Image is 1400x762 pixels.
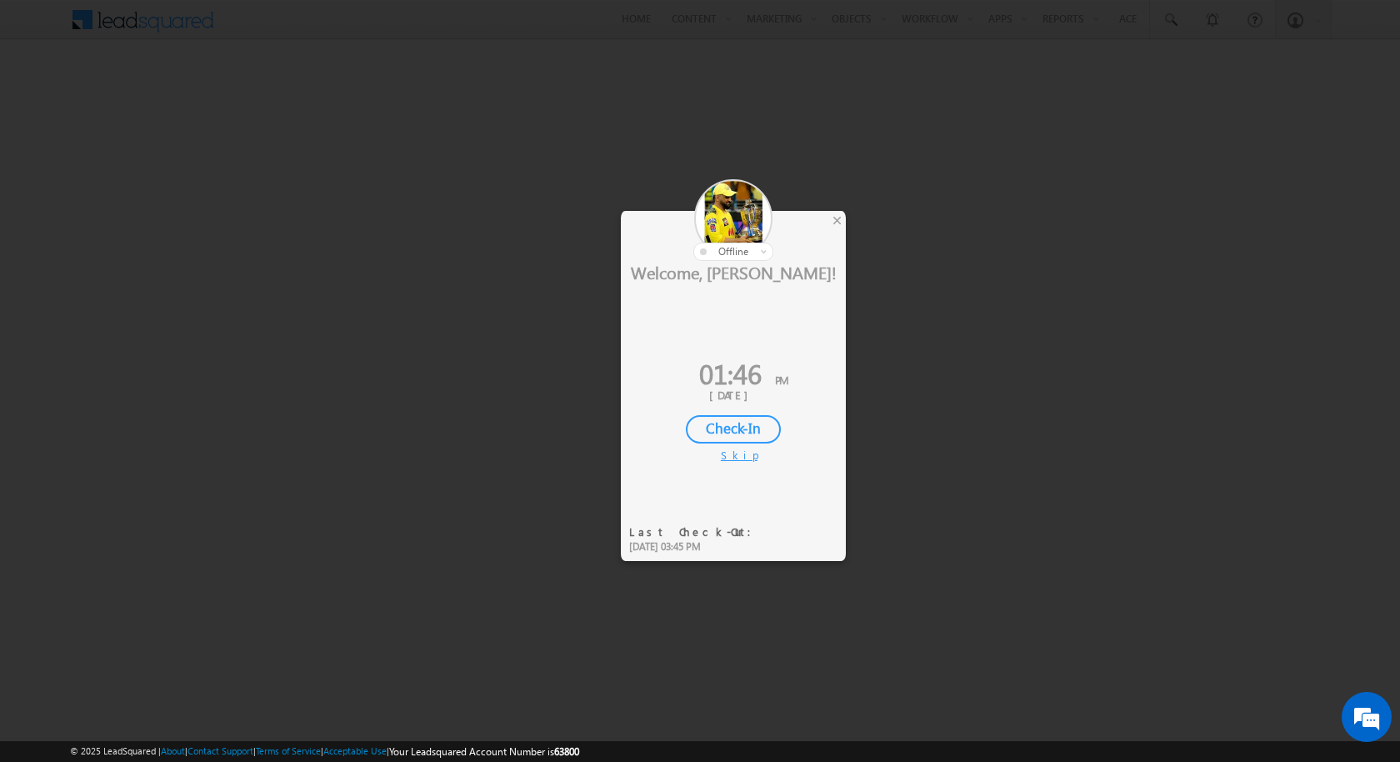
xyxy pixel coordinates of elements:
a: About [161,745,185,756]
div: Skip [721,448,746,463]
div: Last Check-Out: [629,524,762,539]
a: Terms of Service [256,745,321,756]
div: [DATE] 03:45 PM [629,539,762,554]
a: Acceptable Use [323,745,387,756]
div: Welcome, [PERSON_NAME]! [621,261,846,283]
span: 01:46 [699,354,762,392]
span: 63800 [554,745,579,758]
span: PM [775,373,788,387]
div: Check-In [686,415,781,444]
a: Contact Support [187,745,253,756]
span: offline [718,245,748,258]
span: © 2025 LeadSquared | | | | | [70,744,579,759]
div: × [828,211,846,229]
span: Your Leadsquared Account Number is [389,745,579,758]
div: [DATE] [633,388,833,403]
